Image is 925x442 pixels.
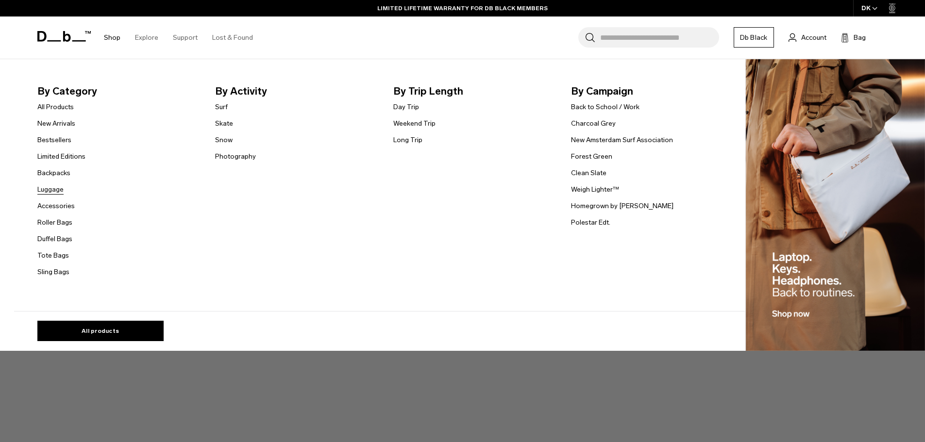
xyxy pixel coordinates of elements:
a: Sling Bags [37,267,69,277]
span: By Category [37,83,200,99]
a: Roller Bags [37,217,72,228]
span: By Campaign [571,83,734,99]
a: Bestsellers [37,135,71,145]
a: Tote Bags [37,250,69,261]
span: Bag [854,33,866,43]
a: Duffel Bags [37,234,72,244]
a: Polestar Edt. [571,217,610,228]
a: Skate [215,118,233,129]
a: Long Trip [393,135,422,145]
span: By Trip Length [393,83,556,99]
a: Day Trip [393,102,419,112]
a: Luggage [37,184,64,195]
a: Db Black [734,27,774,48]
a: Homegrown by [PERSON_NAME] [571,201,673,211]
a: Photography [215,151,256,162]
a: Back to School / Work [571,102,639,112]
a: Accessories [37,201,75,211]
a: All Products [37,102,74,112]
a: Surf [215,102,228,112]
a: New Amsterdam Surf Association [571,135,673,145]
a: Shop [104,20,120,55]
a: LIMITED LIFETIME WARRANTY FOR DB BLACK MEMBERS [377,4,548,13]
a: Explore [135,20,158,55]
a: Backpacks [37,168,70,178]
a: All products [37,321,164,341]
a: Limited Editions [37,151,85,162]
a: Clean Slate [571,168,606,178]
a: Account [789,32,826,43]
nav: Main Navigation [97,16,260,59]
a: Forest Green [571,151,612,162]
a: Lost & Found [212,20,253,55]
button: Bag [841,32,866,43]
a: Charcoal Grey [571,118,616,129]
a: Weekend Trip [393,118,436,129]
a: Weigh Lighter™ [571,184,619,195]
a: Support [173,20,198,55]
span: By Activity [215,83,378,99]
a: Snow [215,135,233,145]
a: New Arrivals [37,118,75,129]
span: Account [801,33,826,43]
